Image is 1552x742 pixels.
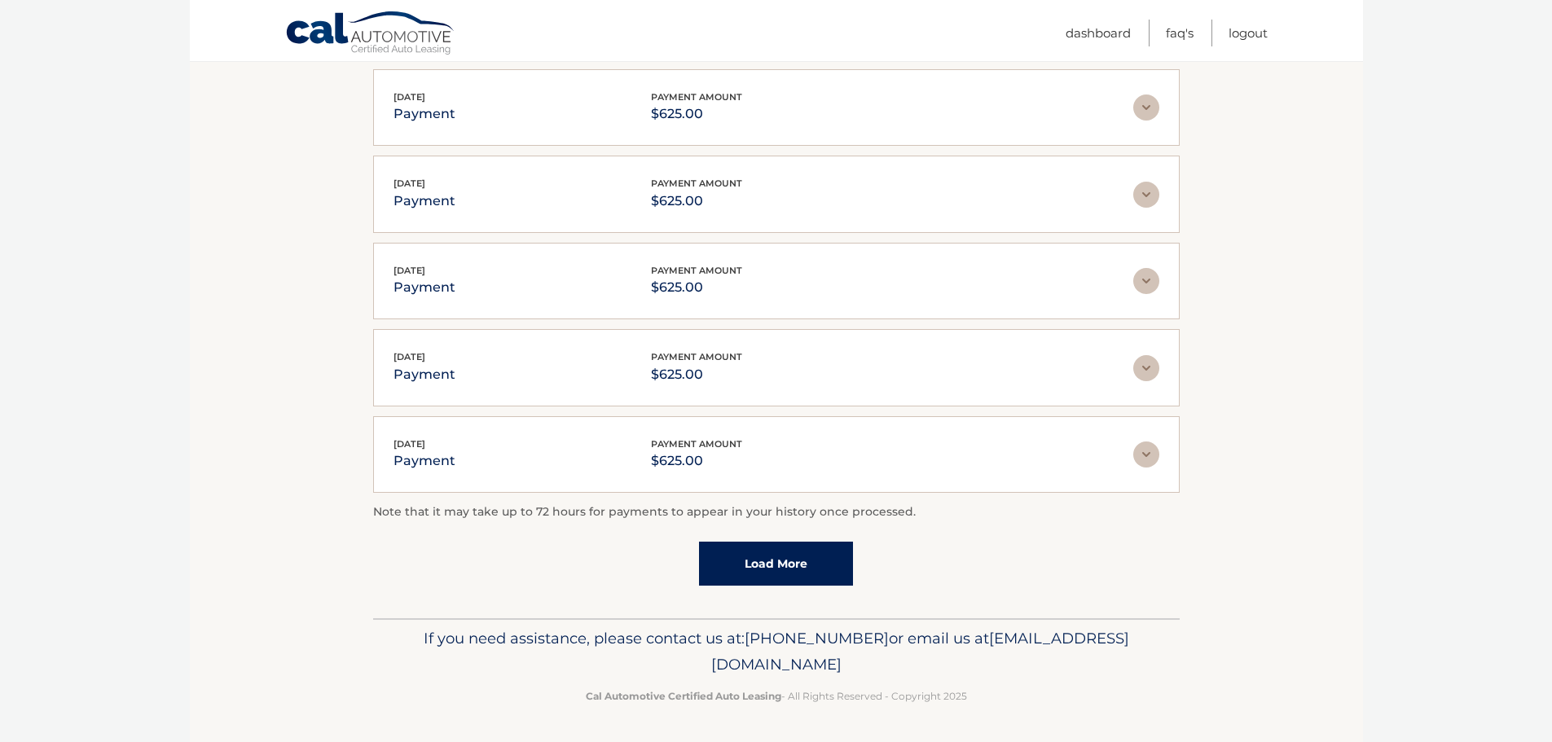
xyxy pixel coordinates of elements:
p: Note that it may take up to 72 hours for payments to appear in your history once processed. [373,503,1180,522]
span: [EMAIL_ADDRESS][DOMAIN_NAME] [711,629,1129,674]
a: Dashboard [1066,20,1131,46]
img: accordion-rest.svg [1133,441,1159,468]
p: payment [393,363,455,386]
p: payment [393,276,455,299]
span: payment amount [651,91,742,103]
span: payment amount [651,178,742,189]
a: Cal Automotive [285,11,456,58]
span: [DATE] [393,265,425,276]
p: - All Rights Reserved - Copyright 2025 [384,687,1169,705]
a: Logout [1229,20,1268,46]
span: payment amount [651,351,742,362]
p: $625.00 [651,363,742,386]
p: payment [393,103,455,125]
img: accordion-rest.svg [1133,182,1159,208]
a: Load More [699,542,853,586]
img: accordion-rest.svg [1133,94,1159,121]
p: $625.00 [651,190,742,213]
strong: Cal Automotive Certified Auto Leasing [586,690,781,702]
p: If you need assistance, please contact us at: or email us at [384,626,1169,678]
p: $625.00 [651,276,742,299]
a: FAQ's [1166,20,1194,46]
span: payment amount [651,265,742,276]
img: accordion-rest.svg [1133,355,1159,381]
p: payment [393,190,455,213]
span: [DATE] [393,351,425,362]
span: [DATE] [393,178,425,189]
p: $625.00 [651,103,742,125]
span: [DATE] [393,438,425,450]
span: payment amount [651,438,742,450]
span: [DATE] [393,91,425,103]
p: $625.00 [651,450,742,472]
img: accordion-rest.svg [1133,268,1159,294]
p: payment [393,450,455,472]
span: [PHONE_NUMBER] [745,629,889,648]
